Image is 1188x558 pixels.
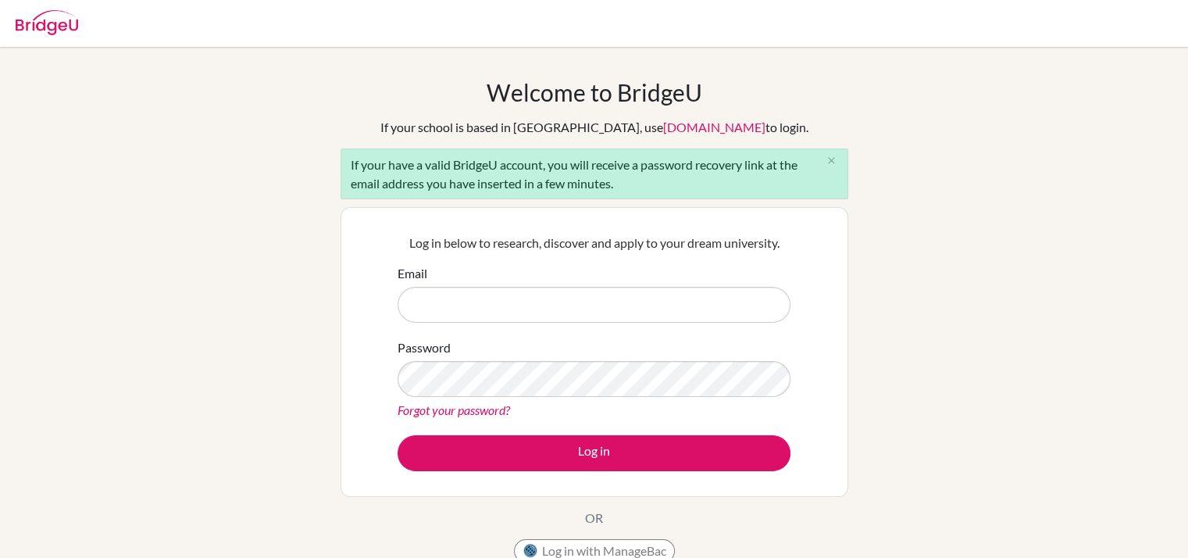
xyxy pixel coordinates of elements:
label: Email [398,264,427,283]
p: OR [585,509,603,528]
a: [DOMAIN_NAME] [663,120,765,134]
button: Close [816,149,847,173]
a: Forgot your password? [398,402,510,417]
div: If your school is based in [GEOGRAPHIC_DATA], use to login. [380,118,808,137]
h1: Welcome to BridgeU [487,78,702,106]
i: close [826,155,837,166]
button: Log in [398,435,790,471]
p: Log in below to research, discover and apply to your dream university. [398,234,790,252]
div: If your have a valid BridgeU account, you will receive a password recovery link at the email addr... [341,148,848,199]
label: Password [398,338,451,357]
img: Bridge-U [16,10,78,35]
